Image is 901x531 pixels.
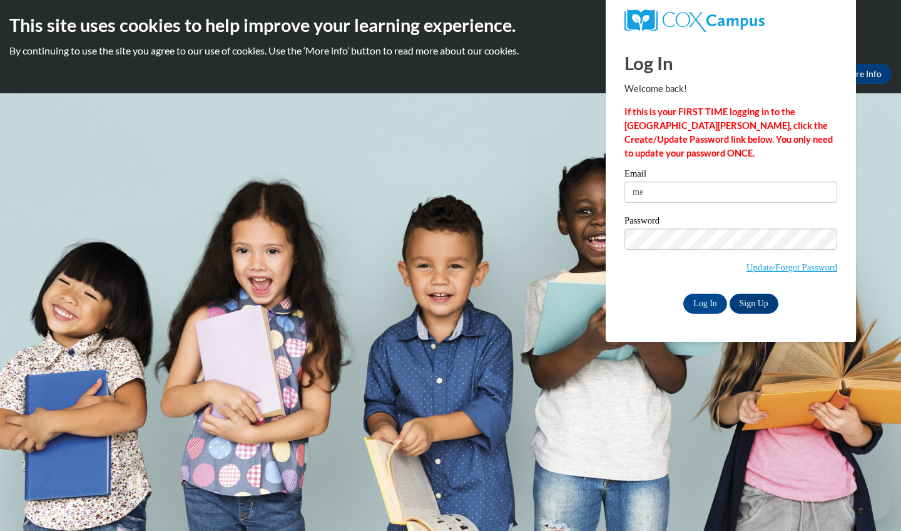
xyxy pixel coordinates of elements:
[9,13,892,38] h2: This site uses cookies to help improve your learning experience.
[624,9,837,32] a: COX Campus
[833,64,892,84] a: More Info
[624,169,837,182] label: Email
[624,50,837,76] h1: Log In
[683,294,727,314] input: Log In
[624,216,837,229] label: Password
[9,44,892,58] p: By continuing to use the site you agree to our use of cookies. Use the ‘More info’ button to read...
[624,9,765,32] img: COX Campus
[624,82,837,96] p: Welcome back!
[746,262,837,272] a: Update/Forgot Password
[851,481,891,521] iframe: Button to launch messaging window
[730,294,778,314] a: Sign Up
[624,106,833,158] strong: If this is your FIRST TIME logging in to the [GEOGRAPHIC_DATA][PERSON_NAME], click the Create/Upd...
